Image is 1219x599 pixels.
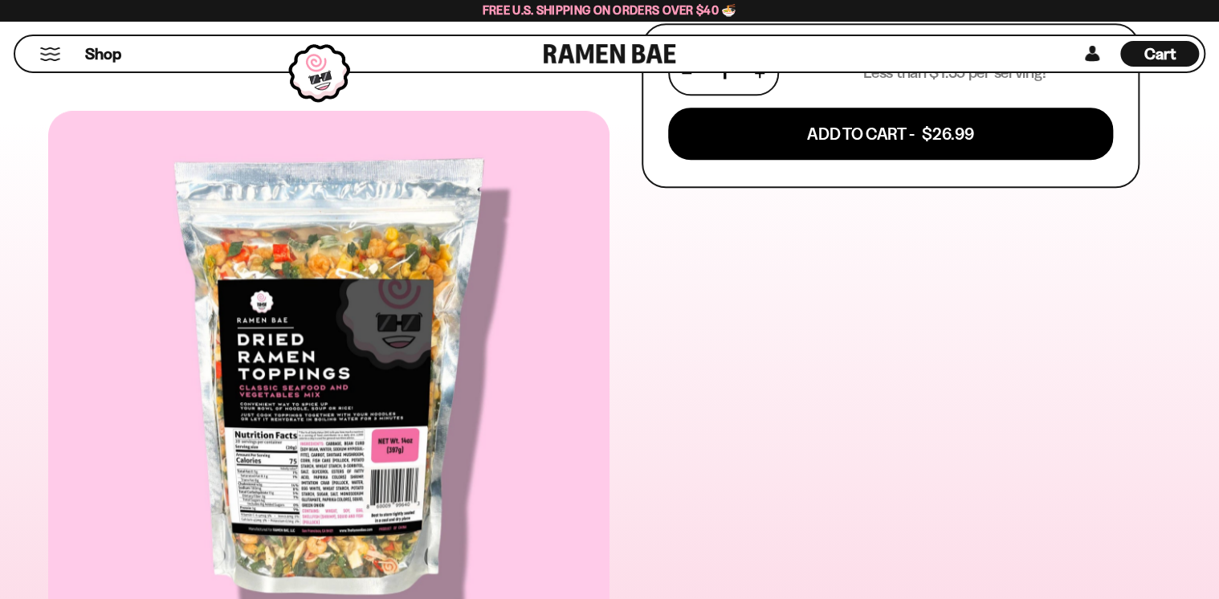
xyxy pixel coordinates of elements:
button: Add To Cart - $26.99 [668,108,1113,160]
div: Cart [1120,36,1199,71]
span: Shop [85,43,121,65]
span: Free U.S. Shipping on Orders over $40 🍜 [483,2,737,18]
span: Cart [1144,44,1176,63]
a: Shop [85,41,121,67]
button: Mobile Menu Trigger [39,47,61,61]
